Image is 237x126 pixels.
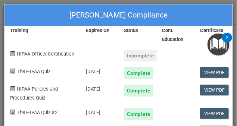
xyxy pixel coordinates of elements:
div: Status [118,26,156,44]
div: Certificate [194,26,233,44]
div: Complete [124,85,153,97]
div: Expires On [81,26,119,44]
div: [DATE] [81,79,119,103]
iframe: Drift Widget Chat Controller [200,75,228,103]
a: View PDF [200,108,229,119]
span: The HIPAA Quiz #2 [17,110,57,115]
div: Cont. Education [156,26,194,44]
div: [DATE] [81,103,119,120]
div: Training [4,26,81,44]
div: [PERSON_NAME] Compliance [4,4,233,26]
span: HIPAA Officer Certification [17,51,74,57]
div: Incomplete [124,50,157,62]
span: HIPAA Policies and Procedures Quiz [10,86,58,101]
a: View PDF [200,67,229,78]
span: The HIPAA Quiz [17,69,50,74]
div: Complete [124,108,153,120]
div: 2 [226,38,228,47]
div: [DATE] [81,62,119,79]
div: Complete [124,67,153,79]
button: Open Resource Center, 2 new notifications [208,34,230,56]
